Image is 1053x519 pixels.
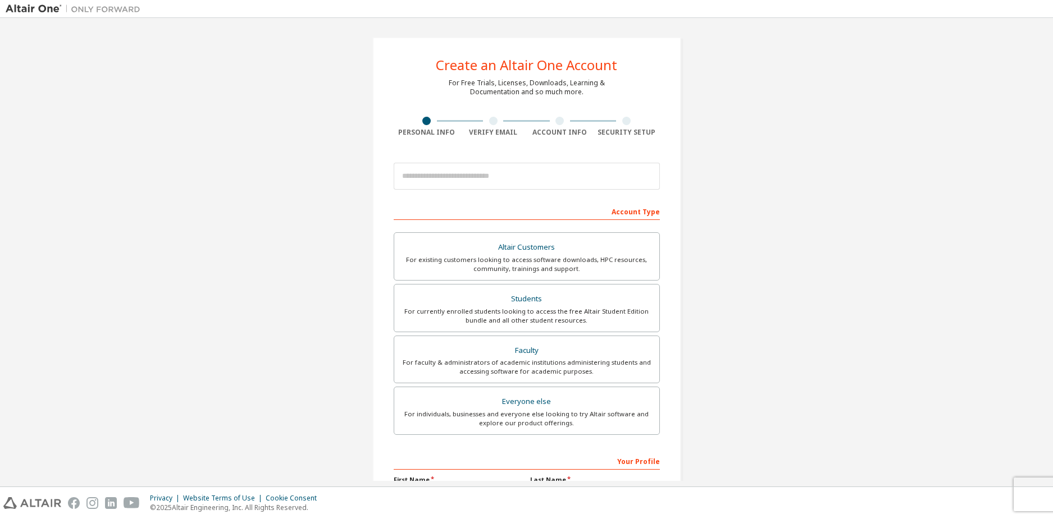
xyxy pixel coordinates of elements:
[68,497,80,509] img: facebook.svg
[401,358,653,376] div: For faculty & administrators of academic institutions administering students and accessing softwa...
[394,475,523,484] label: First Name
[401,291,653,307] div: Students
[394,452,660,470] div: Your Profile
[401,240,653,255] div: Altair Customers
[3,497,61,509] img: altair_logo.svg
[183,494,266,503] div: Website Terms of Use
[150,503,323,512] p: © 2025 Altair Engineering, Inc. All Rights Reserved.
[527,128,594,137] div: Account Info
[401,255,653,273] div: For existing customers looking to access software downloads, HPC resources, community, trainings ...
[394,128,461,137] div: Personal Info
[436,58,617,72] div: Create an Altair One Account
[401,410,653,428] div: For individuals, businesses and everyone else looking to try Altair software and explore our prod...
[401,307,653,325] div: For currently enrolled students looking to access the free Altair Student Edition bundle and all ...
[105,497,117,509] img: linkedin.svg
[86,497,98,509] img: instagram.svg
[593,128,660,137] div: Security Setup
[460,128,527,137] div: Verify Email
[401,394,653,410] div: Everyone else
[530,475,660,484] label: Last Name
[124,497,140,509] img: youtube.svg
[449,79,605,97] div: For Free Trials, Licenses, Downloads, Learning & Documentation and so much more.
[6,3,146,15] img: Altair One
[266,494,323,503] div: Cookie Consent
[150,494,183,503] div: Privacy
[401,343,653,359] div: Faculty
[394,202,660,220] div: Account Type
